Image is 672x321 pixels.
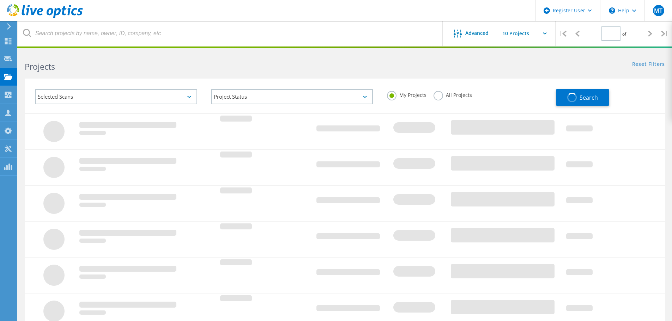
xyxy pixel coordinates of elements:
[211,89,373,104] div: Project Status
[658,21,672,46] div: |
[35,89,197,104] div: Selected Scans
[622,31,626,37] span: of
[434,91,472,98] label: All Projects
[654,8,662,13] span: MT
[18,21,443,46] input: Search projects by name, owner, ID, company, etc
[556,89,609,106] button: Search
[632,62,665,68] a: Reset Filters
[7,15,83,20] a: Live Optics Dashboard
[465,31,489,36] span: Advanced
[556,21,570,46] div: |
[25,61,55,72] b: Projects
[580,94,598,101] span: Search
[609,7,615,14] svg: \n
[387,91,426,98] label: My Projects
